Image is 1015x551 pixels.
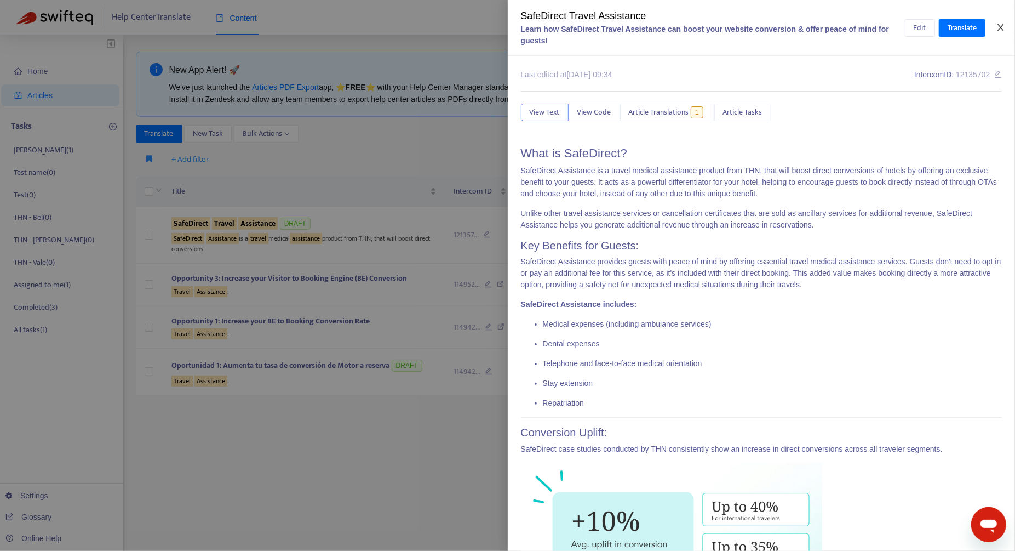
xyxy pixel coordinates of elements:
[521,104,569,121] button: View Text
[543,358,1002,370] p: Telephone and face-to-face medical orientation
[723,106,762,118] span: Article Tasks
[577,106,611,118] span: View Code
[939,19,985,37] button: Translate
[993,22,1008,33] button: Close
[521,300,637,309] b: SafeDirect Assistance includes:
[948,22,977,34] span: Translate
[521,256,1002,291] p: SafeDirect Assistance provides guests with peace of mind by offering essential travel medical ass...
[521,239,1002,252] h2: Key Benefits for Guests:
[521,24,905,47] div: Learn how SafeDirect Travel Assistance can boost your website conversion & offer peace of mind fo...
[629,106,689,118] span: Article Translations
[569,104,620,121] button: View Code
[905,19,935,37] button: Edit
[691,106,703,118] span: 1
[620,104,714,121] button: Article Translations1
[521,208,1002,231] p: Unlike other travel assistance services or cancellation certificates that are sold as ancillary s...
[543,338,1002,350] p: Dental expenses
[521,165,1002,200] p: SafeDirect Assistance is a travel medical assistance product from THN, that will boost direct con...
[521,426,1002,439] h2: Conversion Uplift:
[914,69,1002,81] div: Intercom ID:
[543,397,1002,409] p: Repatriation
[530,106,560,118] span: View Text
[521,146,1002,161] h1: What is SafeDirect?
[996,23,1005,32] span: close
[521,9,905,24] div: SafeDirect Travel Assistance
[714,104,771,121] button: Article Tasks
[543,319,1002,330] p: Medical expenses (including ambulance services)
[914,22,926,34] span: Edit
[971,507,1006,542] iframe: Button to launch messaging window
[543,378,1002,389] p: Stay extension
[521,69,612,81] div: Last edited at [DATE] 09:34
[956,70,990,79] span: 12135702
[521,444,1002,455] p: SafeDirect case studies conducted by THN consistently show an increase in direct conversions acro...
